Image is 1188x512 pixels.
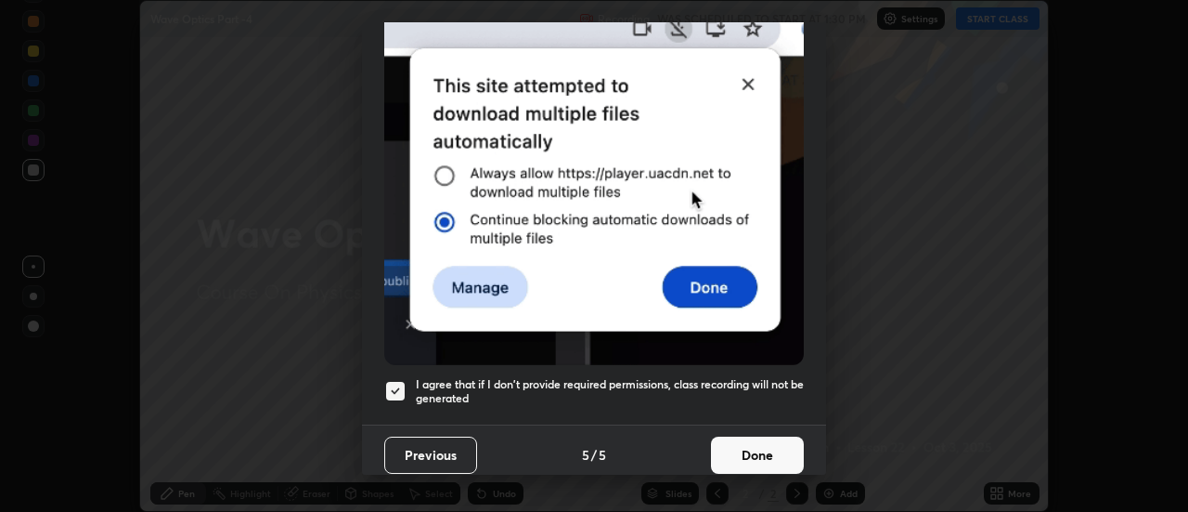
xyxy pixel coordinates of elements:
h4: 5 [582,445,589,465]
button: Previous [384,437,477,474]
h4: 5 [599,445,606,465]
h4: / [591,445,597,465]
h5: I agree that if I don't provide required permissions, class recording will not be generated [416,377,804,406]
button: Done [711,437,804,474]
